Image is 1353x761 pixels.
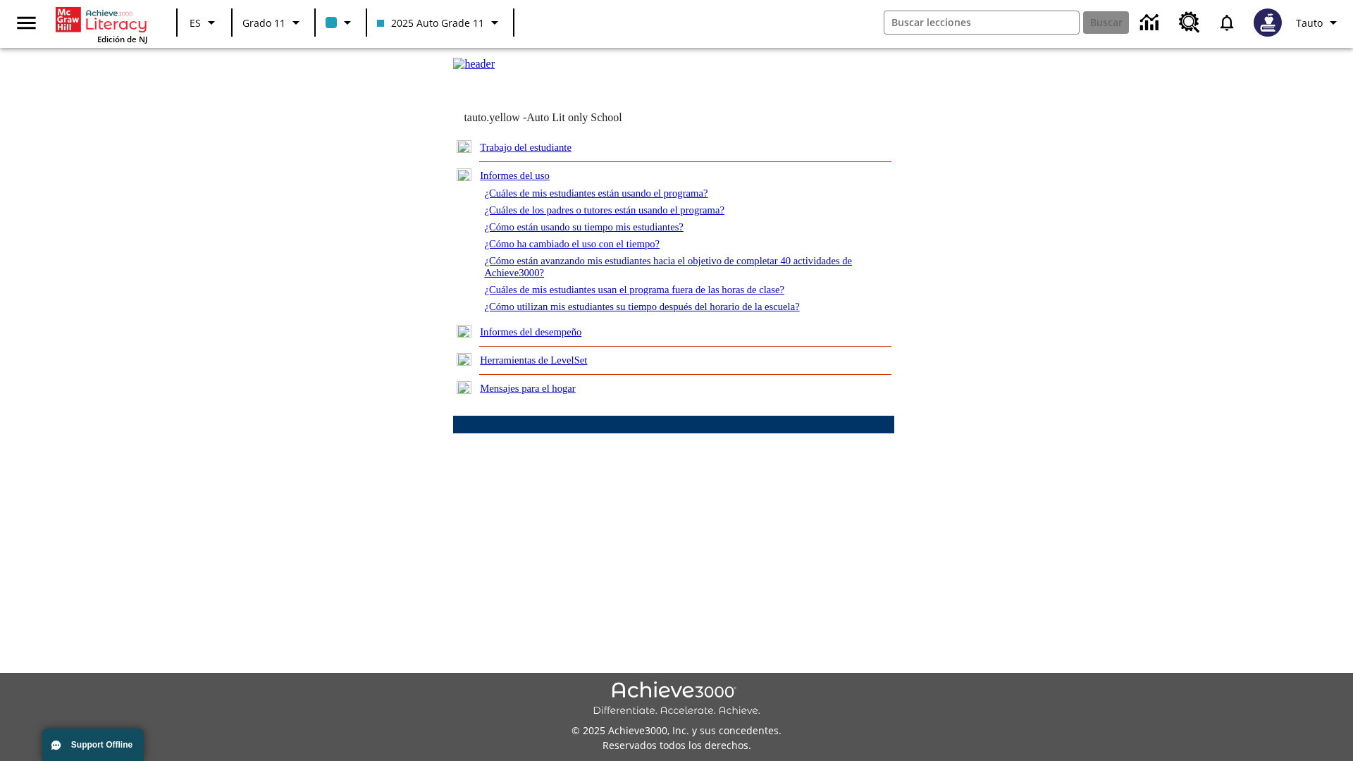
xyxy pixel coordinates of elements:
img: Achieve3000 Differentiate Accelerate Achieve [593,681,760,717]
button: Clase: 2025 Auto Grade 11, Selecciona una clase [371,10,509,35]
input: Buscar campo [884,11,1079,34]
img: header [453,58,495,70]
span: 2025 Auto Grade 11 [377,16,484,30]
button: Abrir el menú lateral [6,2,47,44]
a: ¿Cómo ha cambiado el uso con el tiempo? [484,238,660,249]
a: ¿Cómo están avanzando mis estudiantes hacia el objetivo de completar 40 actividades de Achieve3000? [484,255,852,278]
a: ¿Cómo están usando su tiempo mis estudiantes? [484,221,684,233]
a: Centro de recursos, Se abrirá en una pestaña nueva. [1170,4,1209,42]
a: ¿Cómo utilizan mis estudiantes su tiempo después del horario de la escuela? [484,301,799,312]
a: ¿Cuáles de mis estudiantes usan el programa fuera de las horas de clase? [484,284,784,295]
a: ¿Cuáles de mis estudiantes están usando el programa? [484,187,708,199]
button: Escoja un nuevo avatar [1245,4,1290,41]
button: Support Offline [42,729,144,761]
a: Informes del desempeño [480,326,581,338]
a: Herramientas de LevelSet [480,354,587,366]
span: Edición de NJ [97,34,147,44]
span: Support Offline [71,740,132,750]
button: El color de la clase es azul claro. Cambiar el color de la clase. [320,10,362,35]
a: Notificaciones [1209,4,1245,41]
img: minus.gif [457,168,471,181]
a: Centro de información [1132,4,1170,42]
span: ES [190,16,201,30]
a: Trabajo del estudiante [480,142,572,153]
button: Perfil/Configuración [1290,10,1347,35]
button: Grado: Grado 11, Elige un grado [237,10,310,35]
a: Informes del uso [480,170,550,181]
img: plus.gif [457,325,471,338]
span: Grado 11 [242,16,285,30]
span: Tauto [1296,16,1323,30]
img: plus.gif [457,353,471,366]
img: plus.gif [457,381,471,394]
button: Lenguaje: ES, Selecciona un idioma [182,10,227,35]
td: tauto.yellow - [464,111,723,124]
img: Avatar [1254,8,1282,37]
a: ¿Cuáles de los padres o tutores están usando el programa? [484,204,724,216]
div: Portada [56,4,147,44]
img: plus.gif [457,140,471,153]
a: Mensajes para el hogar [480,383,576,394]
nobr: Auto Lit only School [526,111,622,123]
